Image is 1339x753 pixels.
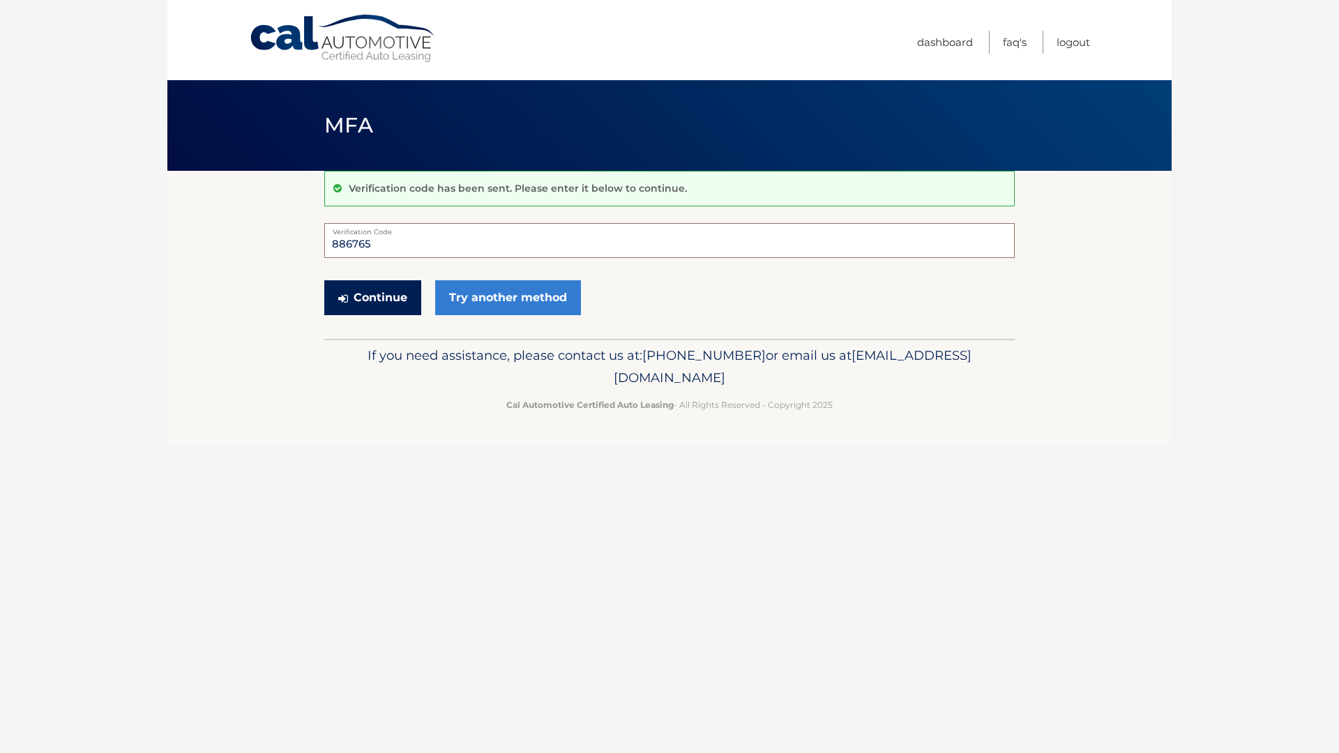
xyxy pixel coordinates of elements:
[349,182,687,195] p: Verification code has been sent. Please enter it below to continue.
[333,397,1006,412] p: - All Rights Reserved - Copyright 2025
[1003,31,1027,54] a: FAQ's
[435,280,581,315] a: Try another method
[642,347,766,363] span: [PHONE_NUMBER]
[1057,31,1090,54] a: Logout
[917,31,973,54] a: Dashboard
[324,112,373,138] span: MFA
[249,14,437,63] a: Cal Automotive
[333,344,1006,389] p: If you need assistance, please contact us at: or email us at
[324,223,1015,258] input: Verification Code
[506,400,674,410] strong: Cal Automotive Certified Auto Leasing
[614,347,971,386] span: [EMAIL_ADDRESS][DOMAIN_NAME]
[324,280,421,315] button: Continue
[324,223,1015,234] label: Verification Code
